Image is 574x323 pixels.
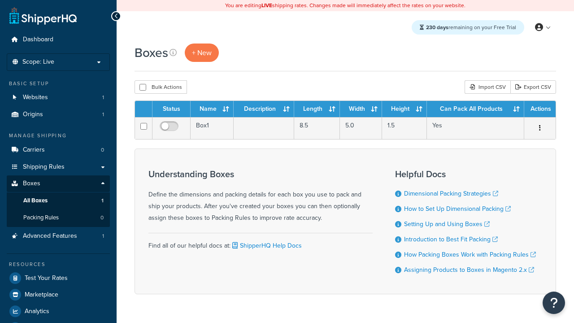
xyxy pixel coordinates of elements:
[404,219,490,229] a: Setting Up and Using Boxes
[7,175,110,227] li: Boxes
[543,292,565,314] button: Open Resource Center
[7,159,110,175] a: Shipping Rules
[102,232,104,240] span: 1
[427,117,524,139] td: Yes
[230,241,302,250] a: ShipperHQ Help Docs
[395,169,536,179] h3: Helpful Docs
[7,210,110,226] li: Packing Rules
[23,36,53,44] span: Dashboard
[7,210,110,226] a: Packing Rules 0
[510,80,556,94] a: Export CSV
[23,94,48,101] span: Websites
[101,146,104,154] span: 0
[23,146,45,154] span: Carriers
[148,233,373,252] div: Find all of our helpful docs at:
[412,20,524,35] div: remaining on your Free Trial
[7,106,110,123] a: Origins 1
[100,214,104,222] span: 0
[404,235,498,244] a: Introduction to Best Fit Packing
[148,169,373,179] h3: Understanding Boxes
[25,308,49,315] span: Analytics
[102,94,104,101] span: 1
[135,80,187,94] button: Bulk Actions
[23,163,65,171] span: Shipping Rules
[340,101,382,117] th: Width : activate to sort column ascending
[9,7,77,25] a: ShipperHQ Home
[7,192,110,209] li: All Boxes
[426,23,448,31] strong: 230 days
[7,142,110,158] a: Carriers 0
[25,275,68,282] span: Test Your Rates
[294,117,340,139] td: 8.5
[7,303,110,319] a: Analytics
[404,250,536,259] a: How Packing Boxes Work with Packing Rules
[102,111,104,118] span: 1
[7,270,110,286] a: Test Your Rates
[191,117,234,139] td: Box1
[148,169,373,224] div: Define the dimensions and packing details for each box you use to pack and ship your products. Af...
[7,287,110,303] a: Marketplace
[404,204,511,214] a: How to Set Up Dimensional Packing
[23,197,48,205] span: All Boxes
[465,80,510,94] div: Import CSV
[7,80,110,87] div: Basic Setup
[191,101,234,117] th: Name : activate to sort column ascending
[404,189,498,198] a: Dimensional Packing Strategies
[382,101,427,117] th: Height : activate to sort column ascending
[7,89,110,106] li: Websites
[22,58,54,66] span: Scope: Live
[382,117,427,139] td: 1.5
[23,111,43,118] span: Origins
[152,101,191,117] th: Status
[234,101,294,117] th: Description : activate to sort column ascending
[427,101,524,117] th: Can Pack All Products : activate to sort column ascending
[185,44,219,62] a: + New
[23,232,77,240] span: Advanced Features
[101,197,104,205] span: 1
[135,44,168,61] h1: Boxes
[7,261,110,268] div: Resources
[7,132,110,140] div: Manage Shipping
[192,48,212,58] span: + New
[524,101,556,117] th: Actions
[294,101,340,117] th: Length : activate to sort column ascending
[7,89,110,106] a: Websites 1
[404,265,534,275] a: Assigning Products to Boxes in Magento 2.x
[23,214,59,222] span: Packing Rules
[23,180,40,188] span: Boxes
[261,1,272,9] b: LIVE
[7,175,110,192] a: Boxes
[7,228,110,244] li: Advanced Features
[25,291,58,299] span: Marketplace
[7,142,110,158] li: Carriers
[340,117,382,139] td: 5.0
[7,31,110,48] a: Dashboard
[7,228,110,244] a: Advanced Features 1
[7,192,110,209] a: All Boxes 1
[7,106,110,123] li: Origins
